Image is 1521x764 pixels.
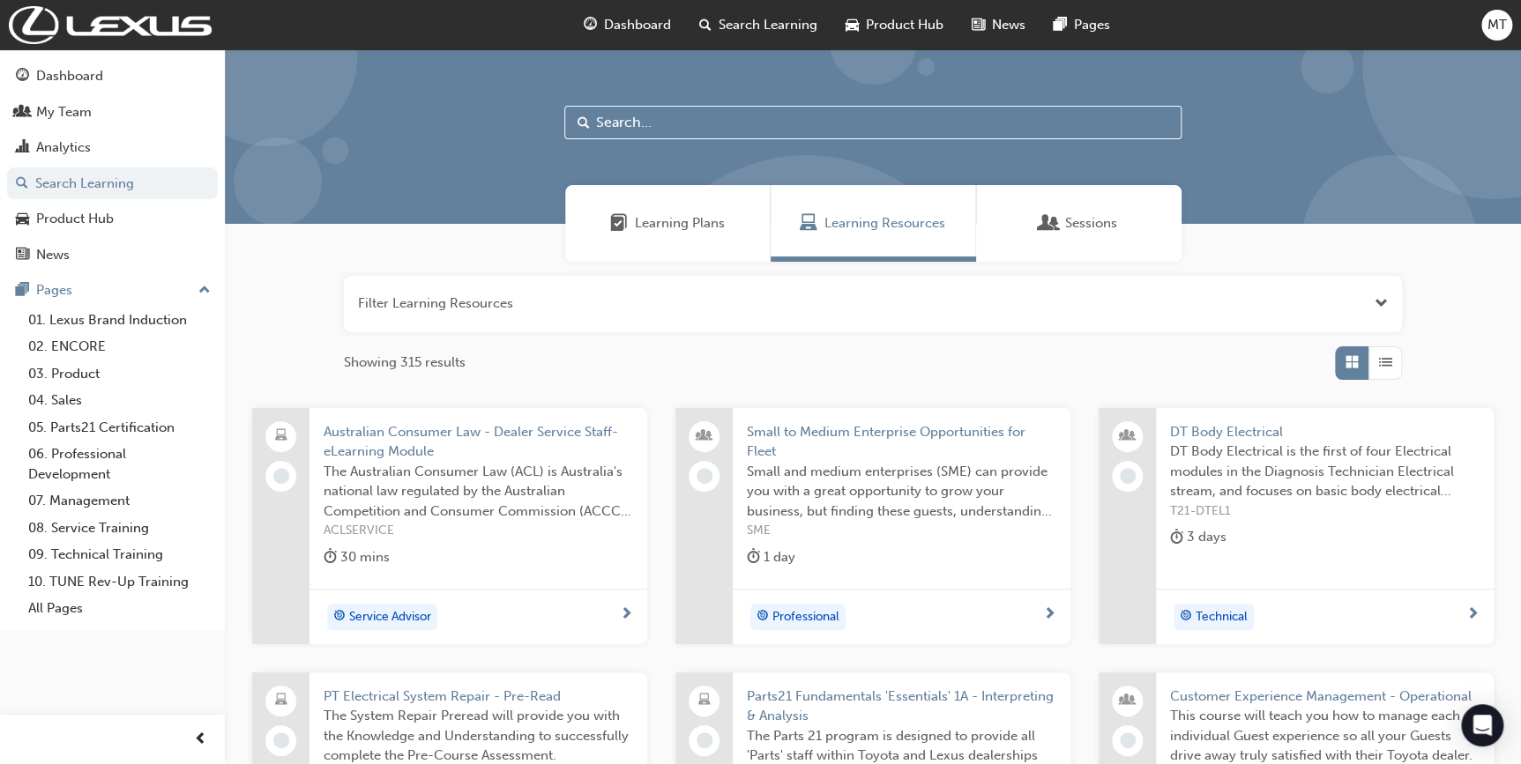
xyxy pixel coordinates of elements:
div: 30 mins [324,546,390,568]
a: Dashboard [7,60,218,93]
div: My Team [36,102,92,122]
a: 10. TUNE Rev-Up Training [21,568,218,596]
button: MT [1481,10,1512,41]
a: Learning PlansLearning Plans [565,185,771,262]
span: Product Hub [866,15,943,35]
input: Search... [564,106,1182,139]
a: News [7,239,218,271]
span: search-icon [699,14,712,36]
span: Parts21 Fundamentals 'Essentials' 1A - Interpreting & Analysis [747,686,1056,726]
span: Professional [772,607,839,627]
a: 04. Sales [21,387,218,414]
div: 3 days [1170,526,1226,548]
span: Sessions [1040,213,1058,234]
a: pages-iconPages [1040,7,1124,43]
div: News [36,245,70,265]
span: Dashboard [604,15,671,35]
span: up-icon [198,279,211,302]
span: MT [1487,15,1507,35]
span: Service Advisor [349,607,431,627]
a: Learning ResourcesLearning Resources [771,185,976,262]
span: The Australian Consumer Law (ACL) is Australia's national law regulated by the Australian Competi... [324,462,633,522]
span: next-icon [620,607,633,623]
span: PT Electrical System Repair - Pre-Read [324,686,633,707]
a: 06. Professional Development [21,441,218,487]
div: 1 day [747,546,795,568]
span: ACLSERVICE [324,521,633,541]
span: Open the filter [1375,293,1388,314]
span: learningRecordVerb_NONE-icon [697,468,712,484]
span: people-icon [1122,689,1134,712]
span: Grid [1346,352,1359,373]
button: Pages [7,274,218,307]
span: Search Learning [719,15,817,35]
span: people-icon [1122,425,1134,448]
a: guage-iconDashboard [570,7,685,43]
span: DT Body Electrical is the first of four Electrical modules in the Diagnosis Technician Electrical... [1170,441,1480,501]
span: Small to Medium Enterprise Opportunities for Fleet [747,422,1056,462]
span: people-icon [16,105,29,121]
span: pages-icon [16,283,29,299]
div: Product Hub [36,209,114,229]
span: car-icon [16,211,29,227]
span: Search [578,113,590,133]
a: 03. Product [21,360,218,388]
a: 02. ENCORE [21,333,218,360]
a: All Pages [21,595,218,622]
a: news-iconNews [958,7,1040,43]
div: Analytics [36,137,91,158]
span: people-icon [698,425,711,448]
span: prev-icon [194,729,207,751]
a: DT Body ElectricalDT Body Electrical is the first of four Electrical modules in the Diagnosis Tec... [1099,408,1494,644]
a: Search Learning [7,167,218,200]
span: duration-icon [1170,526,1183,548]
span: Learning Resources [800,213,817,234]
div: Open Intercom Messenger [1461,704,1503,746]
span: T21-DTEL1 [1170,501,1480,522]
a: 05. Parts21 Certification [21,414,218,441]
span: chart-icon [16,140,29,156]
span: target-icon [1180,605,1192,628]
button: DashboardMy TeamAnalyticsSearch LearningProduct HubNews [7,56,218,274]
span: duration-icon [747,546,760,568]
a: Product Hub [7,203,218,235]
span: target-icon [757,605,769,628]
span: learningRecordVerb_NONE-icon [697,732,712,748]
span: pages-icon [1054,14,1067,36]
a: search-iconSearch Learning [685,7,831,43]
span: DT Body Electrical [1170,422,1480,442]
span: learningRecordVerb_NONE-icon [1120,468,1136,484]
span: Small and medium enterprises (SME) can provide you with a great opportunity to grow your business... [747,462,1056,522]
span: news-icon [16,248,29,263]
a: 09. Technical Training [21,541,218,568]
a: Analytics [7,131,218,164]
span: Learning Resources [824,213,945,234]
a: Small to Medium Enterprise Opportunities for FleetSmall and medium enterprises (SME) can provide ... [675,408,1070,644]
span: learningRecordVerb_NONE-icon [1120,732,1136,748]
a: 01. Lexus Brand Induction [21,307,218,334]
span: learningRecordVerb_NONE-icon [273,468,289,484]
span: List [1379,352,1392,373]
span: laptop-icon [275,425,287,448]
span: duration-icon [324,546,337,568]
span: News [992,15,1025,35]
span: target-icon [333,605,346,628]
div: Pages [36,280,72,300]
span: Pages [1074,15,1110,35]
a: My Team [7,96,218,129]
a: 08. Service Training [21,515,218,542]
a: car-iconProduct Hub [831,7,958,43]
span: Sessions [1065,213,1117,234]
span: Australian Consumer Law - Dealer Service Staff- eLearning Module [324,422,633,462]
a: Australian Consumer Law - Dealer Service Staff- eLearning ModuleThe Australian Consumer Law (ACL)... [252,408,647,644]
span: Technical [1196,607,1248,627]
span: next-icon [1043,607,1056,623]
span: Learning Plans [610,213,628,234]
span: SME [747,521,1056,541]
span: search-icon [16,176,28,192]
span: next-icon [1466,607,1480,623]
span: guage-icon [16,69,29,85]
span: car-icon [846,14,859,36]
img: Trak [9,6,212,44]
